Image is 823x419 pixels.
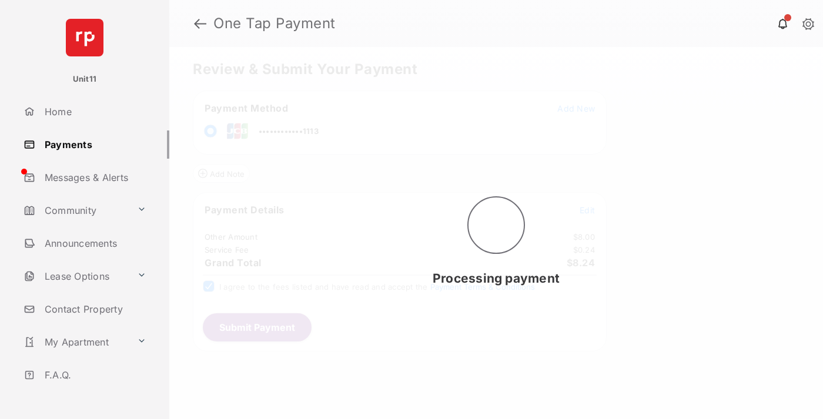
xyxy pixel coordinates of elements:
[19,163,169,192] a: Messages & Alerts
[73,73,97,85] p: Unit11
[19,361,169,389] a: F.A.Q.
[19,262,132,290] a: Lease Options
[213,16,336,31] strong: One Tap Payment
[66,19,103,56] img: svg+xml;base64,PHN2ZyB4bWxucz0iaHR0cDovL3d3dy53My5vcmcvMjAwMC9zdmciIHdpZHRoPSI2NCIgaGVpZ2h0PSI2NC...
[19,98,169,126] a: Home
[19,196,132,224] a: Community
[19,130,169,159] a: Payments
[19,229,169,257] a: Announcements
[19,295,169,323] a: Contact Property
[19,328,132,356] a: My Apartment
[433,271,560,286] span: Processing payment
